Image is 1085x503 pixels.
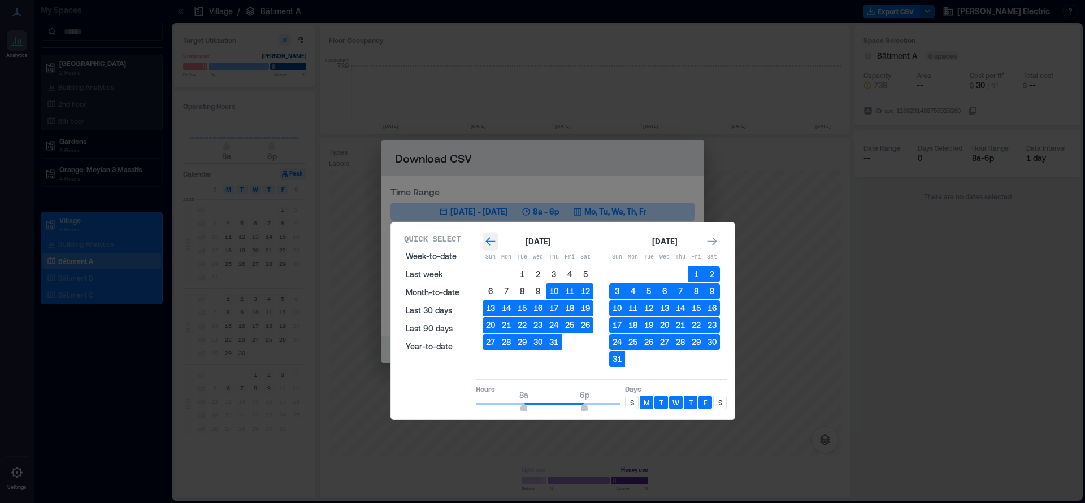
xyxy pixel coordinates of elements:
p: Mon [498,253,514,262]
button: 2 [530,266,546,282]
button: 16 [704,300,720,316]
button: 12 [641,300,657,316]
th: Monday [625,250,641,265]
p: Thu [672,253,688,262]
th: Sunday [609,250,625,265]
button: 5 [578,266,593,282]
button: 29 [688,334,704,350]
button: 21 [498,317,514,333]
button: 27 [657,334,672,350]
button: 19 [641,317,657,333]
th: Sunday [483,250,498,265]
p: Sun [483,253,498,262]
th: Monday [498,250,514,265]
button: 4 [625,283,641,299]
button: 4 [562,266,578,282]
p: Tue [641,253,657,262]
button: 24 [609,334,625,350]
th: Thursday [672,250,688,265]
button: 17 [609,317,625,333]
button: 13 [483,300,498,316]
p: Sun [609,253,625,262]
p: S [630,398,634,407]
button: 31 [609,351,625,367]
p: M [644,398,649,407]
button: 20 [483,317,498,333]
button: 5 [641,283,657,299]
button: 19 [578,300,593,316]
button: 20 [657,317,672,333]
button: 29 [514,334,530,350]
button: 30 [530,334,546,350]
button: 23 [704,317,720,333]
div: [DATE] [522,235,554,248]
th: Tuesday [641,250,657,265]
button: Year-to-date [399,338,466,356]
p: Fri [688,253,704,262]
button: 15 [514,300,530,316]
button: 17 [546,300,562,316]
p: W [672,398,679,407]
p: Days [625,384,727,393]
p: F [704,398,707,407]
button: Month-to-date [399,283,466,301]
button: 14 [498,300,514,316]
p: Wed [657,253,672,262]
button: 30 [704,334,720,350]
button: Go to next month [704,234,720,250]
p: Sat [578,253,593,262]
button: 26 [641,334,657,350]
button: 8 [514,283,530,299]
button: 6 [657,283,672,299]
button: 18 [625,317,641,333]
th: Thursday [546,250,562,265]
th: Wednesday [530,250,546,265]
p: T [659,398,663,407]
button: 2 [704,266,720,282]
button: 1 [514,266,530,282]
span: 6p [580,390,589,400]
p: S [718,398,722,407]
button: 3 [609,283,625,299]
button: 11 [625,300,641,316]
p: Quick Select [404,234,461,245]
button: 9 [704,283,720,299]
th: Wednesday [657,250,672,265]
button: Go to previous month [483,234,498,250]
button: 7 [672,283,688,299]
button: 28 [672,334,688,350]
button: 22 [514,317,530,333]
span: 8a [519,390,528,400]
button: 23 [530,317,546,333]
button: 15 [688,300,704,316]
button: 18 [562,300,578,316]
button: 14 [672,300,688,316]
button: 26 [578,317,593,333]
button: 10 [609,300,625,316]
button: Last week [399,265,466,283]
button: 10 [546,283,562,299]
button: 11 [562,283,578,299]
th: Tuesday [514,250,530,265]
p: Fri [562,253,578,262]
th: Friday [688,250,704,265]
button: Last 30 days [399,301,466,320]
button: 8 [688,283,704,299]
button: 3 [546,266,562,282]
button: 13 [657,300,672,316]
th: Saturday [578,250,593,265]
button: 31 [546,334,562,350]
p: Wed [530,253,546,262]
button: 6 [483,283,498,299]
p: Tue [514,253,530,262]
button: 7 [498,283,514,299]
button: 21 [672,317,688,333]
div: [DATE] [649,235,680,248]
button: 1 [688,266,704,282]
button: 25 [562,317,578,333]
th: Friday [562,250,578,265]
button: 16 [530,300,546,316]
p: Mon [625,253,641,262]
p: Hours [476,384,620,393]
button: 27 [483,334,498,350]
